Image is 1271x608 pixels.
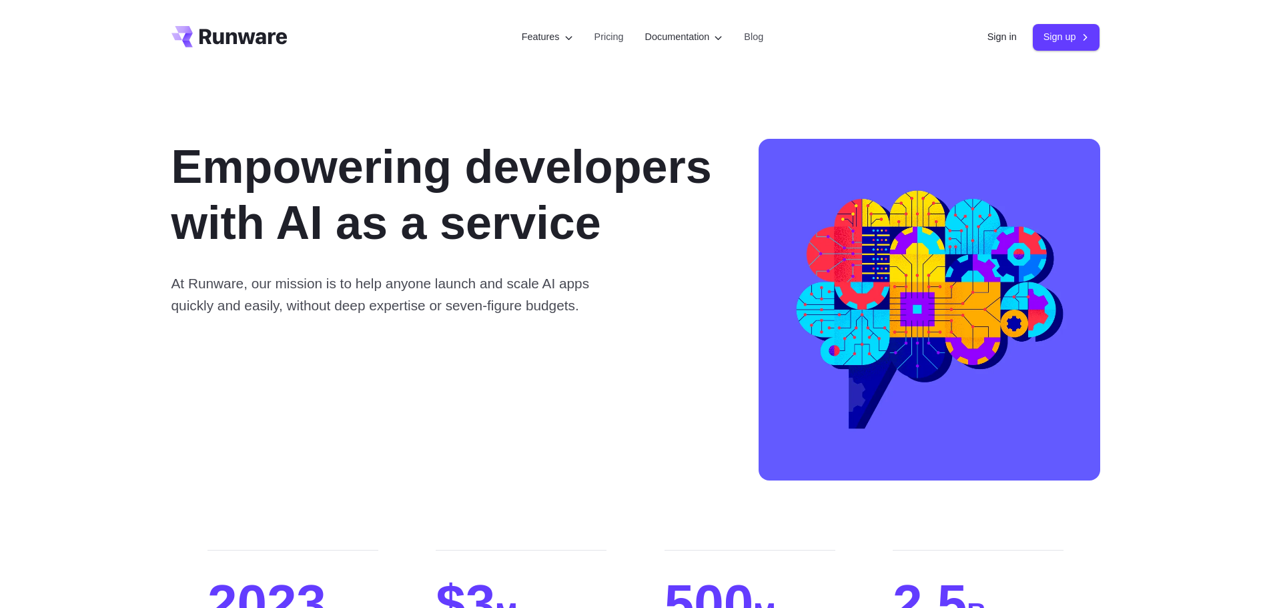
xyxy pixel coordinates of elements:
[645,29,723,45] label: Documentation
[171,26,288,47] a: Go to /
[522,29,573,45] label: Features
[987,29,1017,45] a: Sign in
[744,29,763,45] a: Blog
[171,272,607,317] p: At Runware, our mission is to help anyone launch and scale AI apps quickly and easily, without de...
[759,139,1100,481] img: A colorful illustration of a brain made up of circuit boards
[1033,24,1100,50] a: Sign up
[171,139,716,251] h1: Empowering developers with AI as a service
[594,29,624,45] a: Pricing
